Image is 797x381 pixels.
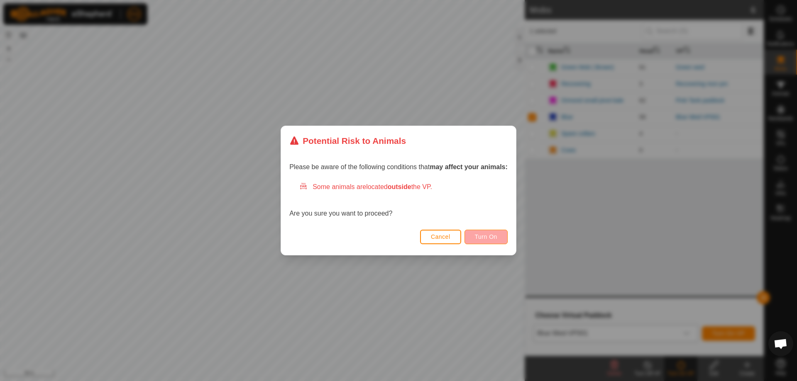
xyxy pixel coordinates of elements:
button: Turn On [465,230,508,244]
div: Open chat [768,331,793,356]
span: Cancel [431,233,450,240]
div: Some animals are [299,182,508,192]
span: Please be aware of the following conditions that [289,163,508,170]
strong: outside [388,183,411,190]
div: Potential Risk to Animals [289,134,406,147]
span: located the VP. [366,183,432,190]
span: Turn On [475,233,497,240]
strong: may affect your animals: [430,163,508,170]
div: Are you sure you want to proceed? [289,182,508,218]
button: Cancel [420,230,461,244]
